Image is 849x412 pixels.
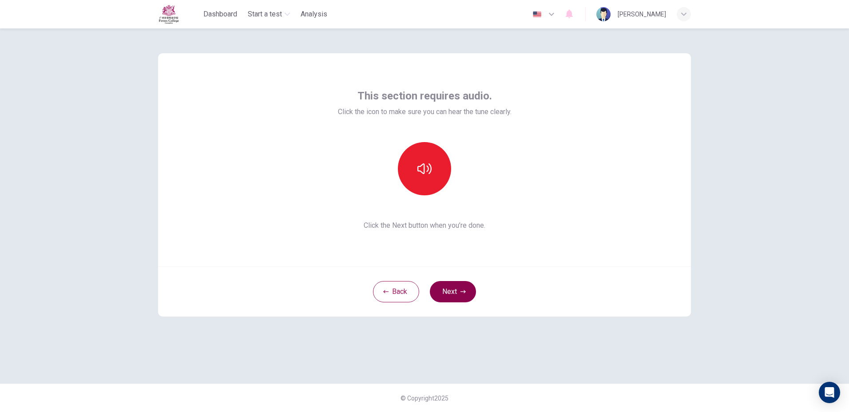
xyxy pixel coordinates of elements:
[301,9,327,20] span: Analysis
[248,9,282,20] span: Start a test
[158,4,179,24] img: Fettes logo
[401,395,448,402] span: © Copyright 2025
[338,220,512,231] span: Click the Next button when you’re done.
[819,382,840,403] div: Open Intercom Messenger
[532,11,543,18] img: en
[618,9,666,20] div: [PERSON_NAME]
[373,281,419,302] button: Back
[203,9,237,20] span: Dashboard
[357,89,492,103] span: This section requires audio.
[297,6,331,22] button: Analysis
[338,107,512,117] span: Click the icon to make sure you can hear the tune clearly.
[430,281,476,302] button: Next
[244,6,294,22] button: Start a test
[596,7,611,21] img: Profile picture
[200,6,241,22] button: Dashboard
[158,4,200,24] a: Fettes logo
